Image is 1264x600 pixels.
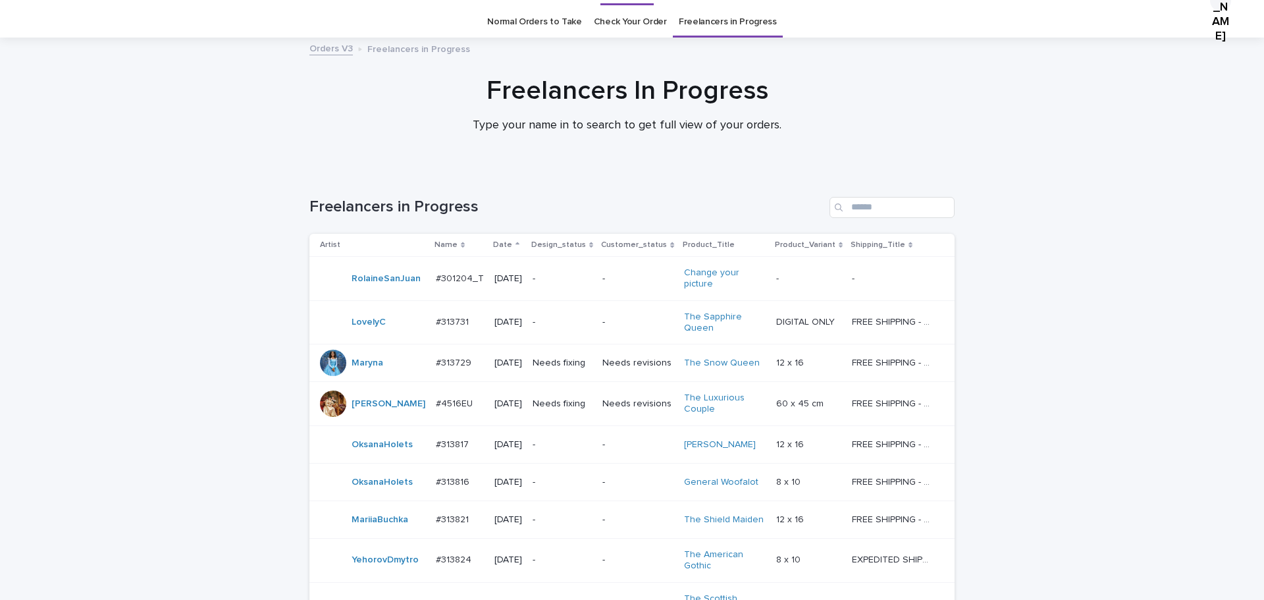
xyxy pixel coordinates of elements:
p: FREE SHIPPING - preview in 1-2 business days, after your approval delivery will take 5-10 b.d. [852,512,936,526]
a: RolaineSanJuan [352,273,421,285]
p: - [533,317,592,328]
p: FREE SHIPPING - preview in 1-2 business days, after your approval delivery will take 5-10 b.d. [852,437,936,450]
p: #313824 [436,552,474,566]
p: #313821 [436,512,471,526]
p: FREE SHIPPING - preview in 1-2 business days, after your approval delivery will take 6-10 busines... [852,396,936,410]
p: #313731 [436,314,471,328]
p: - [602,477,673,488]
p: [DATE] [494,477,522,488]
tr: MariiaBuchka #313821#313821 [DATE]--The Shield Maiden 12 x 1612 x 16 FREE SHIPPING - preview in 1... [309,501,955,538]
a: YehorovDmytro [352,555,419,566]
p: #313816 [436,474,472,488]
tr: Maryna #313729#313729 [DATE]Needs fixingNeeds revisionsThe Snow Queen 12 x 1612 x 16 FREE SHIPPIN... [309,344,955,382]
p: [DATE] [494,514,522,526]
a: OksanaHolets [352,477,413,488]
p: DIGITAL ONLY [776,314,837,328]
a: General Woofalot [684,477,758,488]
a: [PERSON_NAME] [684,439,756,450]
p: #313729 [436,355,474,369]
a: Maryna [352,358,383,369]
tr: RolaineSanJuan #301204_T#301204_T [DATE]--Change your picture -- -- [309,257,955,301]
p: Product_Variant [775,238,835,252]
p: - [602,439,673,450]
tr: OksanaHolets #313816#313816 [DATE]--General Woofalot 8 x 108 x 10 FREE SHIPPING - preview in 1-2 ... [309,463,955,501]
p: FREE SHIPPING - preview in 1-2 business days, after your approval delivery will take 5-10 b.d. [852,355,936,369]
p: - [602,555,673,566]
a: The Snow Queen [684,358,760,369]
tr: OksanaHolets #313817#313817 [DATE]--[PERSON_NAME] 12 x 1612 x 16 FREE SHIPPING - preview in 1-2 b... [309,425,955,463]
p: 8 x 10 [776,552,803,566]
p: - [533,514,592,526]
p: - [533,439,592,450]
a: LovelyC [352,317,386,328]
p: [DATE] [494,273,522,285]
p: EXPEDITED SHIPPING - preview in 1 business day; delivery up to 5 business days after your approval. [852,552,936,566]
p: #313817 [436,437,471,450]
a: The Shield Maiden [684,514,764,526]
p: FREE SHIPPING - preview in 1-2 business days, after your approval delivery will take 5-10 b.d. [852,314,936,328]
p: Design_status [531,238,586,252]
a: Freelancers in Progress [679,7,777,38]
p: [DATE] [494,439,522,450]
p: #4516EU [436,396,475,410]
a: Normal Orders to Take [487,7,582,38]
p: - [602,273,673,285]
a: Check Your Order [594,7,667,38]
p: Needs revisions [602,358,673,369]
p: 8 x 10 [776,474,803,488]
p: Needs fixing [533,398,592,410]
p: Shipping_Title [851,238,905,252]
p: Name [434,238,458,252]
p: Type your name in to search to get full view of your orders. [364,119,891,133]
p: [DATE] [494,317,522,328]
p: 60 x 45 cm [776,396,826,410]
p: Needs revisions [602,398,673,410]
h1: Freelancers In Progress [305,75,950,107]
a: The Luxurious Couple [684,393,766,415]
p: Freelancers in Progress [367,41,470,55]
p: - [776,271,781,285]
p: [DATE] [494,555,522,566]
p: - [852,271,857,285]
h1: Freelancers in Progress [309,198,824,217]
a: The Sapphire Queen [684,312,766,334]
tr: YehorovDmytro #313824#313824 [DATE]--The American Gothic 8 x 108 x 10 EXPEDITED SHIPPING - previe... [309,538,955,582]
p: - [533,477,592,488]
p: Needs fixing [533,358,592,369]
p: - [602,317,673,328]
a: [PERSON_NAME] [352,398,425,410]
tr: LovelyC #313731#313731 [DATE]--The Sapphire Queen DIGITAL ONLYDIGITAL ONLY FREE SHIPPING - previe... [309,300,955,344]
a: The American Gothic [684,549,766,572]
p: - [533,555,592,566]
tr: [PERSON_NAME] #4516EU#4516EU [DATE]Needs fixingNeeds revisionsThe Luxurious Couple 60 x 45 cm60 x... [309,382,955,426]
p: 12 x 16 [776,512,806,526]
p: 12 x 16 [776,355,806,369]
p: [DATE] [494,398,522,410]
input: Search [829,197,955,218]
p: [DATE] [494,358,522,369]
p: - [533,273,592,285]
p: #301204_T [436,271,487,285]
a: Change your picture [684,267,766,290]
a: MariiaBuchka [352,514,408,526]
p: Date [493,238,512,252]
p: FREE SHIPPING - preview in 1-2 business days, after your approval delivery will take 5-10 b.d. [852,474,936,488]
p: 12 x 16 [776,437,806,450]
a: OksanaHolets [352,439,413,450]
a: Orders V3 [309,40,353,55]
p: Customer_status [601,238,667,252]
p: Product_Title [683,238,735,252]
p: - [602,514,673,526]
p: Artist [320,238,340,252]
